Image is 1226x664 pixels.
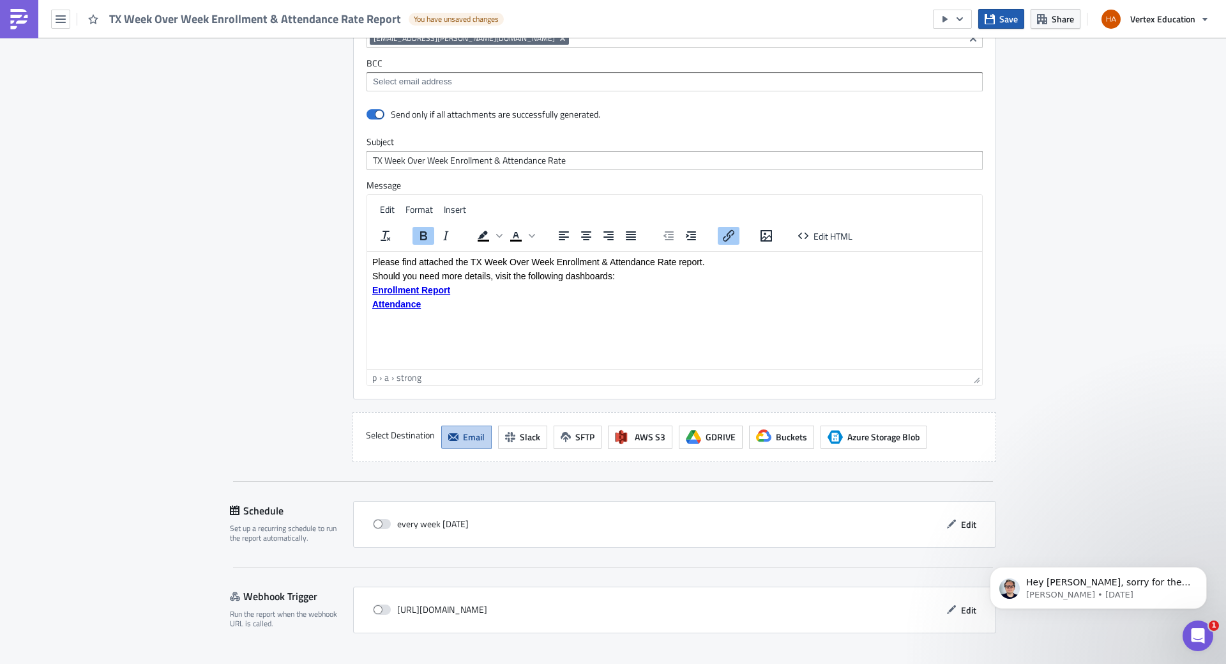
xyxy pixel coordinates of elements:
button: Increase indent [680,227,702,245]
img: PushMetrics [9,9,29,29]
button: Save [978,9,1024,29]
span: Azure Storage Blob [828,429,843,445]
iframe: Rich Text Area [367,252,982,369]
button: Insert/edit link [718,227,739,245]
button: Edit HTML [793,227,858,245]
label: Subject [367,136,983,148]
button: Share [1031,9,1080,29]
div: Schedule [230,501,353,520]
span: Edit [961,518,976,531]
button: Edit [940,600,983,620]
input: Select em ail add ress [370,75,978,88]
button: Align center [575,227,597,245]
span: Edit [961,603,976,617]
button: Align left [553,227,575,245]
label: Select Destination [366,426,435,445]
span: SFTP [575,430,594,444]
button: Azure Storage BlobAzure Storage Blob [821,426,927,449]
span: GDRIVE [706,430,736,444]
button: Edit [940,514,983,534]
iframe: Intercom live chat [1183,621,1213,651]
span: You have unsaved changes [414,14,499,24]
div: a [384,371,389,384]
span: Buckets [776,430,807,444]
div: Resize [969,370,982,385]
button: AWS S3 [608,426,672,449]
span: TX Week Over Week Enrollment & Attendance Rate Report [109,12,402,26]
label: BCC [367,58,983,69]
div: Text color [505,227,537,245]
span: AWS S3 [635,430,665,444]
span: Vertex Education [1130,12,1195,26]
div: › [391,371,394,384]
span: Azure Storage Blob [847,430,920,444]
div: p [372,371,377,384]
span: Edit [380,203,395,216]
button: Decrease indent [658,227,679,245]
button: Buckets [749,426,814,449]
button: Align right [598,227,619,245]
div: Run the report when the webhook URL is called. [230,609,345,629]
button: Clear selected items [965,31,981,46]
button: Slack [498,426,547,449]
span: Slack [520,430,540,444]
div: › [379,371,382,384]
button: Email [441,426,492,449]
div: Set up a recurring schedule to run the report automatically. [230,523,345,543]
button: Italic [435,227,457,245]
span: 1 [1209,621,1219,631]
button: GDRIVE [679,426,743,449]
div: [URL][DOMAIN_NAME] [373,600,487,619]
span: Insert [444,203,466,216]
div: Webhook Trigger [230,587,353,606]
div: every week [DATE] [373,514,469,534]
div: Send only if all attachments are successfully generated. [391,109,600,120]
label: Message [367,180,983,191]
button: SFTP [554,426,602,449]
span: Email [463,430,485,444]
span: Edit HTML [814,229,852,242]
iframe: Intercom notifications message [971,540,1226,629]
div: strong [397,371,421,384]
button: Vertex Education [1094,5,1216,33]
button: Justify [620,227,642,245]
button: Clear formatting [375,227,397,245]
div: Background color [473,227,504,245]
button: Remove Tag [557,32,569,45]
button: Bold [412,227,434,245]
button: Insert/edit image [755,227,777,245]
span: [EMAIL_ADDRESS][PERSON_NAME][DOMAIN_NAME] [374,33,555,43]
span: Share [1052,12,1074,26]
span: Save [999,12,1018,26]
img: Avatar [1100,8,1122,30]
span: Format [405,203,433,216]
